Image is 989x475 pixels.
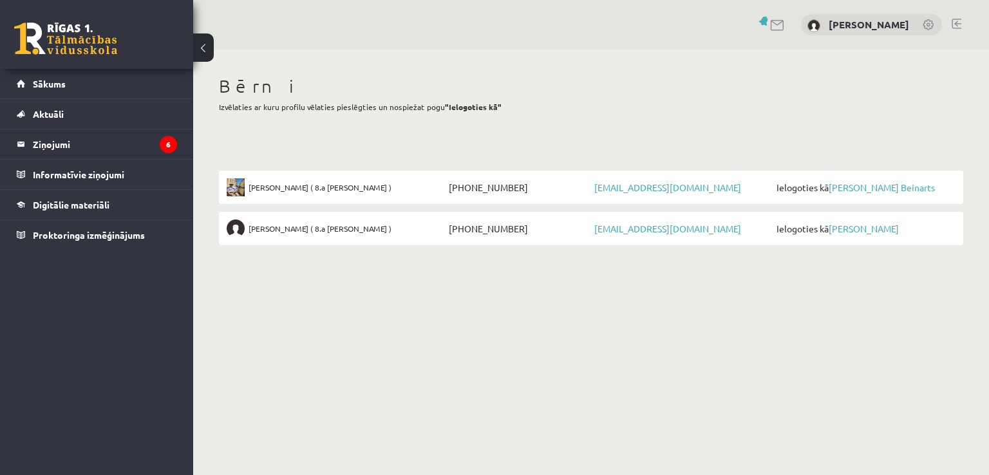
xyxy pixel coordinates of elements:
legend: Ziņojumi [33,129,177,159]
legend: Informatīvie ziņojumi [33,160,177,189]
span: Ielogoties kā [773,178,956,196]
span: Ielogoties kā [773,219,956,237]
img: Roberts Beinarts [227,178,245,196]
a: Rīgas 1. Tālmācības vidusskola [14,23,117,55]
span: Digitālie materiāli [33,199,109,210]
a: [PERSON_NAME] Beinarts [829,182,935,193]
span: [PHONE_NUMBER] [446,178,591,196]
a: [EMAIL_ADDRESS][DOMAIN_NAME] [594,182,741,193]
p: Izvēlaties ar kuru profilu vēlaties pieslēgties un nospiežat pogu [219,101,963,113]
a: [EMAIL_ADDRESS][DOMAIN_NAME] [594,223,741,234]
a: [PERSON_NAME] [829,18,909,31]
span: Proktoringa izmēģinājums [33,229,145,241]
img: Liene Beinarte [807,19,820,32]
span: Aktuāli [33,108,64,120]
a: Digitālie materiāli [17,190,177,219]
a: Ziņojumi6 [17,129,177,159]
a: Aktuāli [17,99,177,129]
i: 6 [160,136,177,153]
a: [PERSON_NAME] [829,223,899,234]
h1: Bērni [219,75,963,97]
a: Proktoringa izmēģinājums [17,220,177,250]
span: Sākums [33,78,66,89]
img: Mikus Beinarts [227,219,245,237]
a: Sākums [17,69,177,98]
b: "Ielogoties kā" [445,102,502,112]
a: Informatīvie ziņojumi [17,160,177,189]
span: [PERSON_NAME] ( 8.a [PERSON_NAME] ) [249,219,391,237]
span: [PERSON_NAME] ( 8.a [PERSON_NAME] ) [249,178,391,196]
span: [PHONE_NUMBER] [446,219,591,237]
